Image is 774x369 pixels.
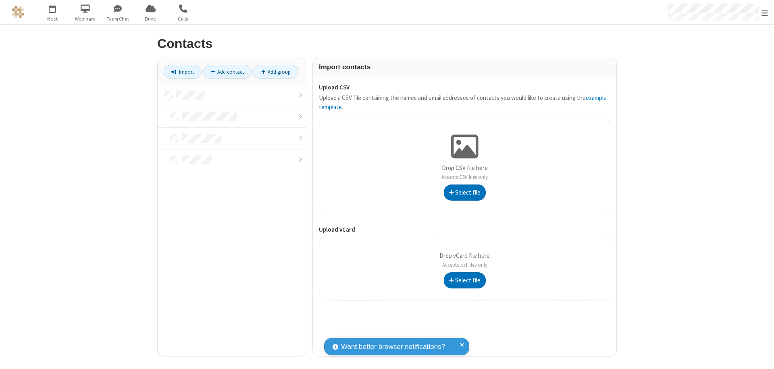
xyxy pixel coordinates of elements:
[253,65,298,79] a: Add group
[12,6,24,18] img: QA Selenium DO NOT DELETE OR CHANGE
[203,65,252,79] a: Add contact
[319,93,610,112] p: Upload a CSV file containing the names and email addresses of contacts you would like to create u...
[444,184,486,201] button: Select file
[441,174,488,180] span: Accepts CSV files only
[754,348,768,363] iframe: Chat
[319,94,607,111] a: example template
[444,272,486,288] button: Select file
[341,342,445,352] span: Want better browser notifications?
[164,65,202,79] a: Import
[135,15,166,23] span: Drive
[439,251,490,269] p: Drop vCard file here
[442,261,487,268] span: Accepts .vcf files only
[441,164,488,182] p: Drop CSV file here
[157,37,617,51] h2: Contacts
[70,15,100,23] span: Webinars
[37,15,68,23] span: Meet
[319,225,610,234] label: Upload vCard
[103,15,133,23] span: Team Chat
[319,83,610,92] label: Upload CSV
[319,63,610,71] h3: Import contacts
[168,15,198,23] span: Calls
